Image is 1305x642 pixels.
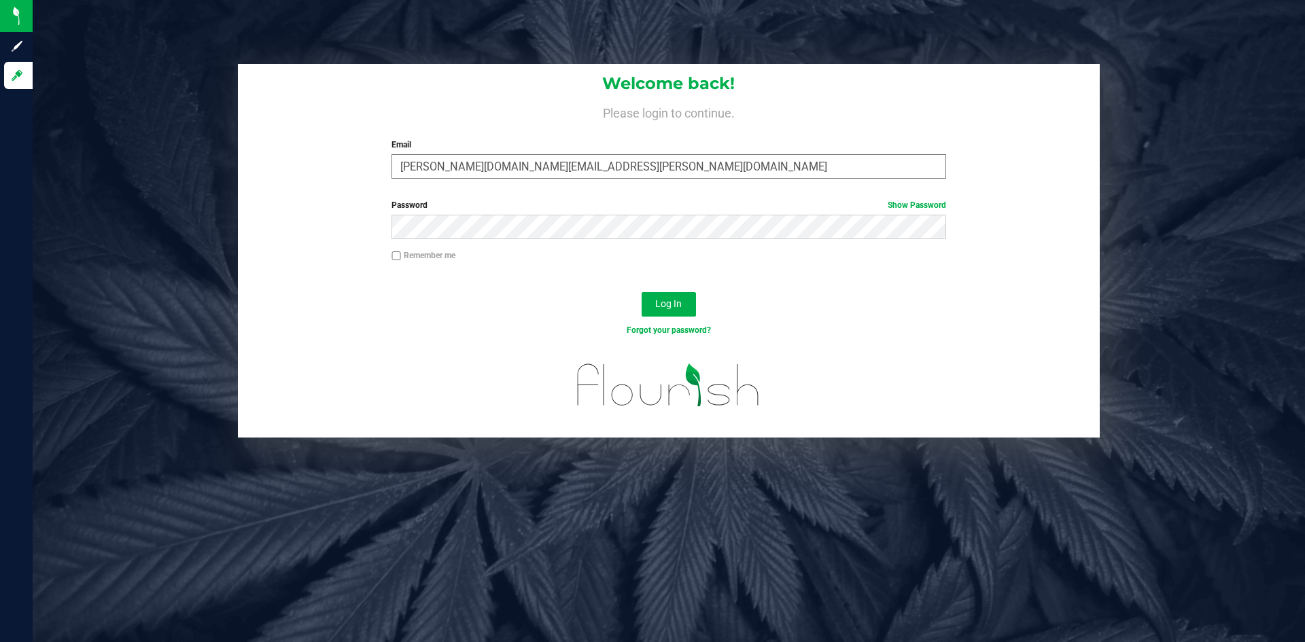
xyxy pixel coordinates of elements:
[561,351,776,420] img: flourish_logo.svg
[391,139,945,151] label: Email
[391,251,401,261] input: Remember me
[655,298,682,309] span: Log In
[391,249,455,262] label: Remember me
[238,75,1100,92] h1: Welcome back!
[10,69,24,82] inline-svg: Log in
[888,200,946,210] a: Show Password
[391,200,428,210] span: Password
[627,325,711,335] a: Forgot your password?
[10,39,24,53] inline-svg: Sign up
[642,292,696,317] button: Log In
[238,103,1100,120] h4: Please login to continue.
